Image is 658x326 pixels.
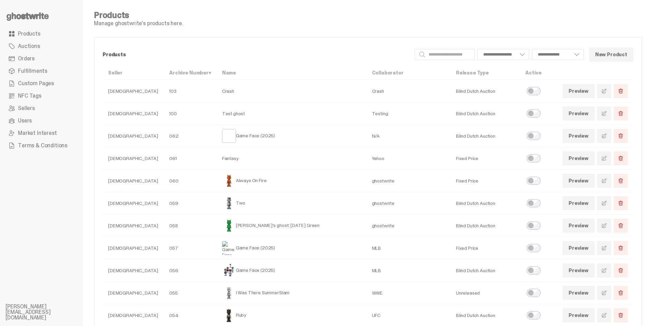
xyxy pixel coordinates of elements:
[563,286,594,300] a: Preview
[103,170,164,192] td: [DEMOGRAPHIC_DATA]
[366,259,450,282] td: MLB
[164,215,217,237] td: 058
[217,259,366,282] td: Game Face (2025)
[6,28,77,40] a: Products
[209,70,211,76] span: ▾
[103,52,409,57] p: Products
[6,304,88,320] li: [PERSON_NAME][EMAIL_ADDRESS][DOMAIN_NAME]
[103,282,164,304] td: [DEMOGRAPHIC_DATA]
[366,192,450,215] td: ghostwrite
[450,192,520,215] td: Blind Dutch Auction
[563,129,594,143] a: Preview
[563,84,594,98] a: Preview
[614,174,628,188] button: Delete Product
[217,282,366,304] td: I Was There SummerSlam
[18,68,47,74] span: Fulfillments
[217,170,366,192] td: Always On Fire
[6,115,77,127] a: Users
[164,192,217,215] td: 059
[18,31,40,37] span: Products
[103,66,164,80] th: Seller
[217,192,366,215] td: Two
[164,170,217,192] td: 060
[222,286,236,300] img: I Was There SummerSlam
[366,237,450,259] td: MLB
[614,107,628,120] button: Delete Product
[6,77,77,90] a: Custom Pages
[18,106,35,111] span: Sellers
[222,174,236,188] img: Always On Fire
[222,241,236,255] img: Game Face (2025)
[366,125,450,147] td: N/A
[18,43,40,49] span: Auctions
[103,259,164,282] td: [DEMOGRAPHIC_DATA]
[18,56,35,61] span: Orders
[450,66,520,80] th: Release Type
[366,170,450,192] td: ghostwrite
[103,80,164,102] td: [DEMOGRAPHIC_DATA]
[18,143,67,148] span: Terms & Conditions
[525,70,541,76] a: Active
[217,125,366,147] td: Game Face (2025)
[366,80,450,102] td: Crash
[6,65,77,77] a: Fulfillments
[94,11,183,19] h4: Products
[94,21,183,26] p: Manage ghostwrite's products here.
[217,147,366,170] td: Fantasy
[164,102,217,125] td: 100
[217,66,366,80] th: Name
[563,107,594,120] a: Preview
[222,308,236,322] img: Ruby
[563,196,594,210] a: Preview
[614,151,628,165] button: Delete Product
[18,93,41,99] span: NFC Tags
[450,237,520,259] td: Fixed Price
[450,147,520,170] td: Fixed Price
[103,237,164,259] td: [DEMOGRAPHIC_DATA]
[614,219,628,233] button: Delete Product
[614,308,628,322] button: Delete Product
[614,84,628,98] button: Delete Product
[217,215,366,237] td: [PERSON_NAME]'s ghost: [DATE] Green
[217,80,366,102] td: Crash
[103,192,164,215] td: [DEMOGRAPHIC_DATA]
[563,264,594,277] a: Preview
[563,151,594,165] a: Preview
[563,241,594,255] a: Preview
[164,259,217,282] td: 056
[366,66,450,80] th: Collaborator
[18,118,32,124] span: Users
[450,170,520,192] td: Fixed Price
[217,102,366,125] td: Test ghost
[169,70,211,76] a: Archive Number▾
[450,125,520,147] td: Blind Dutch Auction
[614,241,628,255] button: Delete Product
[222,264,236,277] img: Game Face (2025)
[563,174,594,188] a: Preview
[18,130,57,136] span: Market Interest
[450,215,520,237] td: Blind Dutch Auction
[222,129,236,143] img: Game Face (2025)
[6,52,77,65] a: Orders
[103,125,164,147] td: [DEMOGRAPHIC_DATA]
[563,308,594,322] a: Preview
[164,237,217,259] td: 057
[6,90,77,102] a: NFC Tags
[366,215,450,237] td: ghostwrite
[450,282,520,304] td: Unreleased
[6,102,77,115] a: Sellers
[164,125,217,147] td: 062
[614,196,628,210] button: Delete Product
[614,129,628,143] button: Delete Product
[222,219,236,233] img: Schrödinger's ghost: Sunday Green
[6,127,77,139] a: Market Interest
[164,282,217,304] td: 055
[614,264,628,277] button: Delete Product
[222,196,236,210] img: Two
[103,147,164,170] td: [DEMOGRAPHIC_DATA]
[164,147,217,170] td: 061
[563,219,594,233] a: Preview
[18,81,54,86] span: Custom Pages
[450,80,520,102] td: Blind Dutch Auction
[366,147,450,170] td: Yahoo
